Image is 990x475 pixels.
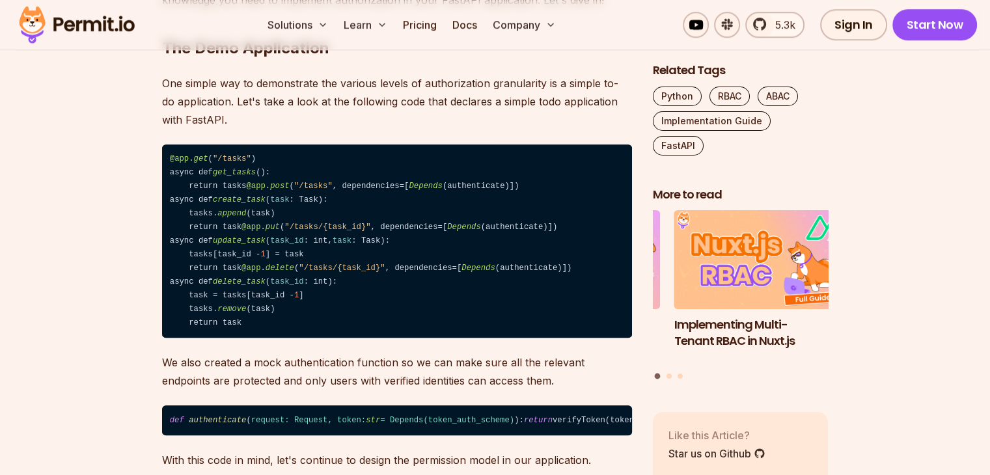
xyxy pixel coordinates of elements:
span: put [266,223,280,232]
span: update_task [213,236,266,245]
code: . ( ) async def (): return tasks . ( , dependencies=[ (authenticate)]) async def ( : Task): tasks... [162,144,632,338]
span: def [170,416,184,425]
button: Go to slide 3 [678,373,683,379]
span: return [524,416,553,425]
span: "/tasks/{task_id}" [299,264,385,273]
a: Star us on Github [668,446,765,461]
span: Depends [447,223,480,232]
span: "/tasks" [213,154,251,163]
a: Pricing [398,12,442,38]
span: @app [241,264,260,273]
span: 1 [294,291,299,300]
li: 1 of 3 [674,211,850,366]
p: One simple way to demonstrate the various levels of authorization granularity is a simple to-do a... [162,74,632,129]
span: get [194,154,208,163]
button: Go to slide 2 [667,373,672,379]
a: 5.3k [745,12,804,38]
span: create_task [213,195,266,204]
span: remove [217,305,246,314]
span: 1 [260,250,265,259]
span: Depends [461,264,495,273]
p: We also created a mock authentication function so we can make sure all the relevant endpoints are... [162,353,632,390]
span: append [217,209,246,218]
h2: Related Tags [653,62,829,79]
a: Python [653,87,702,106]
span: @app [170,154,189,163]
span: "/tasks/{task_id}" [284,223,370,232]
button: Go to slide 1 [655,373,661,379]
span: post [270,182,289,191]
img: Implementing Multi-Tenant RBAC in Nuxt.js [674,211,850,310]
span: @app [241,223,260,232]
button: Learn [338,12,392,38]
span: task [270,195,289,204]
span: str [366,416,380,425]
a: Implementation Guide [653,111,771,131]
a: FastAPI [653,136,704,156]
span: task_id [270,236,303,245]
a: Docs [447,12,482,38]
span: delete_task [213,277,266,286]
button: Solutions [262,12,333,38]
img: Permit logo [13,3,141,47]
a: Implementing Multi-Tenant RBAC in Nuxt.jsImplementing Multi-Tenant RBAC in Nuxt.js [674,211,850,366]
a: Sign In [820,9,887,40]
h3: Policy-Based Access Control (PBAC) Isn’t as Great as You Think [484,317,660,365]
h3: Implementing Multi-Tenant RBAC in Nuxt.js [674,317,850,349]
li: 3 of 3 [484,211,660,366]
p: With this code in mind, let's continue to design the permission model in our application. [162,451,632,469]
span: get_tasks [213,168,256,177]
code: ( ): verifyToken(token) [162,405,632,435]
span: Depends [409,182,442,191]
img: Policy-Based Access Control (PBAC) Isn’t as Great as You Think [484,211,660,310]
span: task_id [270,277,303,286]
a: RBAC [709,87,750,106]
span: authenticate [189,416,246,425]
span: delete [266,264,294,273]
span: @app [246,182,265,191]
span: 5.3k [767,17,795,33]
span: token_auth_scheme [428,416,510,425]
h2: More to read [653,187,829,203]
p: Like this Article? [668,428,765,443]
span: "/tasks" [294,182,333,191]
button: Company [488,12,561,38]
div: Posts [653,211,829,381]
a: Start Now [892,9,978,40]
span: request: Request, token: = Depends( ) [251,416,514,425]
a: ABAC [758,87,798,106]
span: task [333,236,351,245]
